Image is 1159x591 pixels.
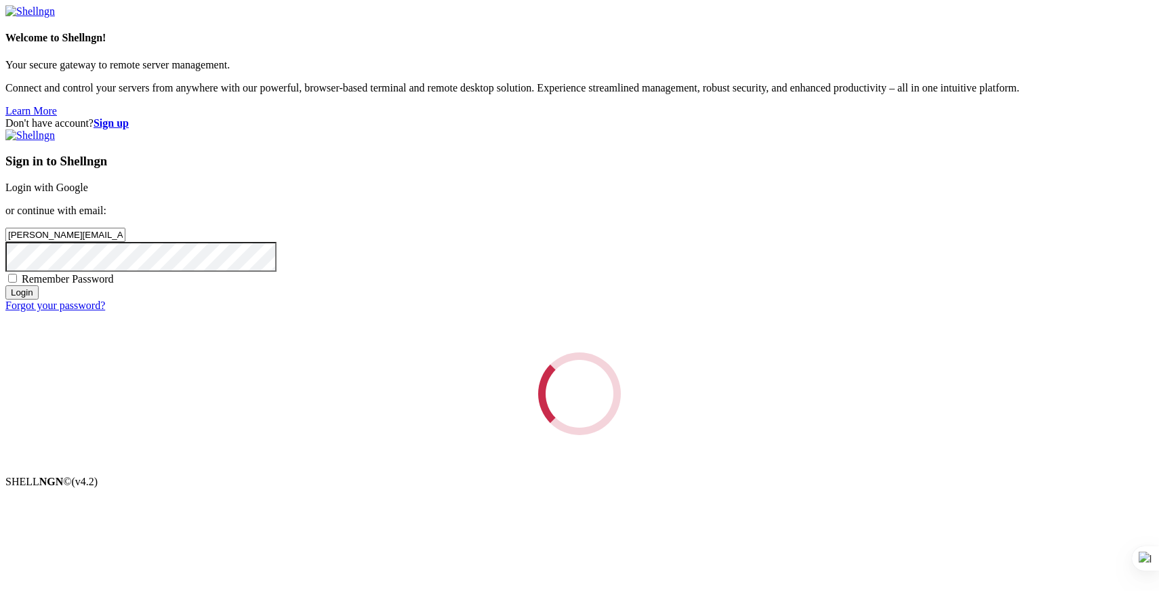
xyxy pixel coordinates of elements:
span: 4.2.0 [72,476,98,487]
img: Shellngn [5,5,55,18]
p: Connect and control your servers from anywhere with our powerful, browser-based terminal and remo... [5,82,1154,94]
h4: Welcome to Shellngn! [5,32,1154,44]
input: Remember Password [8,274,17,283]
div: Don't have account? [5,117,1154,129]
p: Your secure gateway to remote server management. [5,59,1154,71]
input: Login [5,285,39,300]
img: Shellngn [5,129,55,142]
span: SHELL © [5,476,98,487]
input: Email address [5,228,125,242]
a: Sign up [94,117,129,129]
a: Login with Google [5,182,88,193]
div: Loading... [538,352,621,435]
h3: Sign in to Shellngn [5,154,1154,169]
b: NGN [39,476,64,487]
span: Remember Password [22,273,114,285]
a: Learn More [5,105,57,117]
a: Forgot your password? [5,300,105,311]
p: or continue with email: [5,205,1154,217]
